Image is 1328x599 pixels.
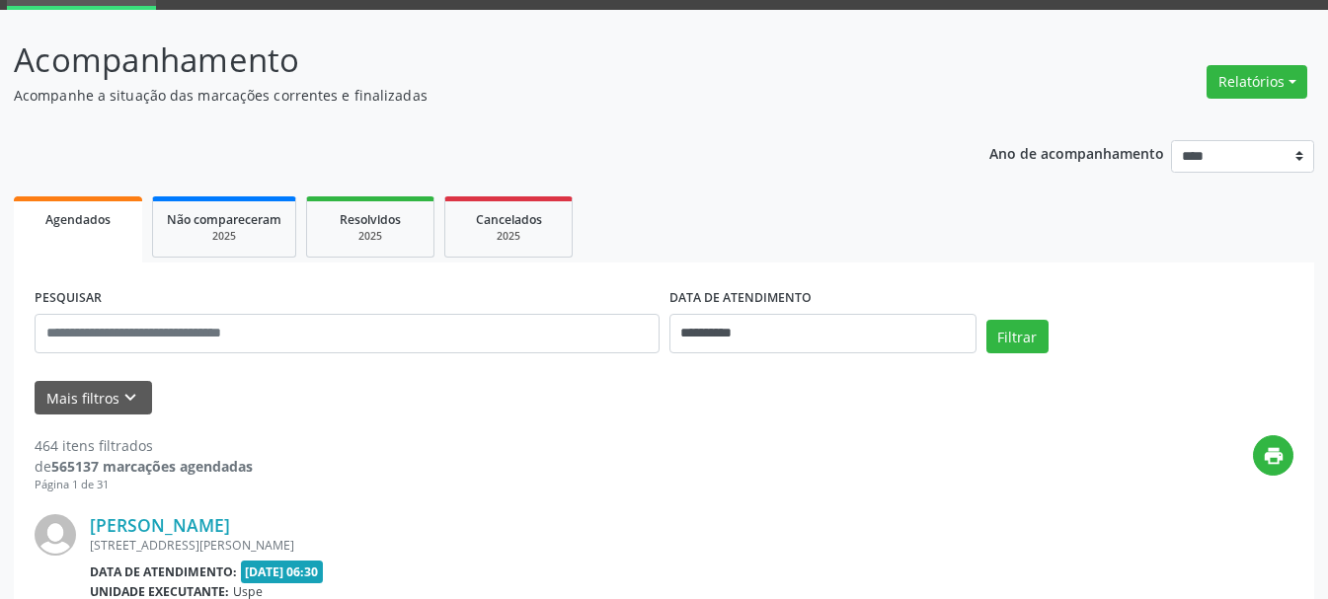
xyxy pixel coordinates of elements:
[14,36,924,85] p: Acompanhamento
[340,211,401,228] span: Resolvidos
[321,229,420,244] div: 2025
[459,229,558,244] div: 2025
[986,320,1049,353] button: Filtrar
[167,211,281,228] span: Não compareceram
[90,563,237,580] b: Data de atendimento:
[119,387,141,409] i: keyboard_arrow_down
[90,537,997,554] div: [STREET_ADDRESS][PERSON_NAME]
[45,211,111,228] span: Agendados
[241,561,324,583] span: [DATE] 06:30
[1253,435,1293,476] button: print
[476,211,542,228] span: Cancelados
[167,229,281,244] div: 2025
[35,381,152,415] button: Mais filtroskeyboard_arrow_down
[35,477,253,493] div: Página 1 de 31
[14,85,924,106] p: Acompanhe a situação das marcações correntes e finalizadas
[35,456,253,477] div: de
[35,514,76,556] img: img
[989,140,1164,165] p: Ano de acompanhamento
[669,283,812,314] label: DATA DE ATENDIMENTO
[35,435,253,456] div: 464 itens filtrados
[51,457,253,476] strong: 565137 marcações agendadas
[35,283,102,314] label: PESQUISAR
[90,514,230,536] a: [PERSON_NAME]
[1263,445,1285,467] i: print
[1207,65,1307,99] button: Relatórios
